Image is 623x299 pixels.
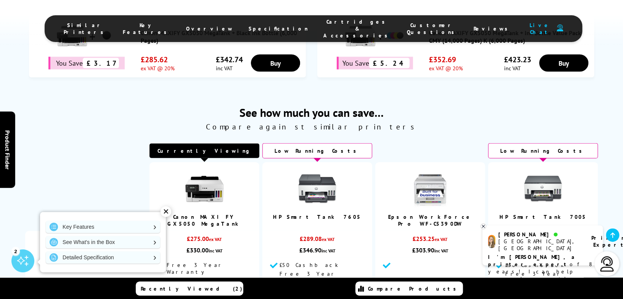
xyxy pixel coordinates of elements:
[488,254,597,290] p: of 8 years! I can help you choose the right product
[46,236,160,248] a: See What's in the Box
[186,25,233,32] span: Overview
[383,246,477,254] div: £303.90
[140,55,174,65] span: £285.62
[429,55,462,65] span: £352.69
[167,277,238,298] span: 0.2p per Mono Page, 0.7p per Colour Page*
[388,213,472,227] a: Epson WorkForce Pro WF-C5390DW
[249,25,308,32] span: Specification
[216,65,243,72] span: inc VAT
[369,58,409,68] span: £5.24
[64,22,108,36] span: Similar Printers
[167,262,224,275] span: Free 3 Year Warranty
[527,22,553,36] span: Live Chat
[270,235,364,246] div: £289.08
[279,270,337,284] span: Free 3 Year Warranty
[48,57,125,69] div: You Save
[383,235,477,246] div: £253.25
[4,130,11,169] span: Product Finder
[498,238,582,252] div: [GEOGRAPHIC_DATA], [GEOGRAPHIC_DATA]
[46,221,160,233] a: Key Features
[429,65,462,72] span: ex VAT @ 20%
[262,143,372,158] div: Low Running Costs
[185,170,223,208] img: Canon-GX5050-Front-Main-Med.jpg
[298,170,336,208] img: HP-SmartTank-7605-Front-Small.jpg
[488,143,598,158] div: Low Running Costs
[25,105,598,120] span: See how much you can save…
[411,170,449,208] img: epson-wf-c5390dw-front-new-small.jpg
[141,285,242,292] span: Recently Viewed (2)
[25,122,598,132] span: Compare against similar printers
[136,281,243,296] a: Recently Viewed (2)
[279,262,338,268] span: £50 Cashback
[251,55,300,72] a: Buy
[123,22,171,36] span: Key Features
[504,55,531,65] span: £423.23
[368,285,460,292] span: Compare Products
[434,248,448,254] span: inc VAT
[11,247,20,255] div: 2
[83,58,119,68] span: £3.17
[167,213,242,227] a: Canon MAXIFY GX5050 MegaTank
[323,18,392,39] span: Cartridges & Accessories
[140,65,174,72] span: ex VAT @ 20%
[209,248,223,254] span: inc VAT
[524,170,562,208] img: HP-SmartTank-7005-Front-Small.jpg
[157,246,252,254] div: £330.00
[321,248,336,254] span: inc VAT
[209,236,222,242] span: ex VAT
[355,281,463,296] a: Compare Products
[488,254,577,268] b: I'm [PERSON_NAME], a printer expert
[498,231,582,238] div: [PERSON_NAME]
[435,236,448,242] span: ex VAT
[557,24,563,32] img: user-headset-duotone.svg
[407,22,458,36] span: Customer Questions
[474,25,512,32] span: Reviews
[270,246,364,254] div: £346.90
[157,235,252,246] div: £275.00
[322,236,335,242] span: ex VAT
[337,57,413,69] div: You Save
[499,213,586,220] a: HP Smart Tank 7005
[161,206,171,217] div: ✕
[504,65,531,72] span: inc VAT
[149,144,259,158] div: Currently Viewing
[216,55,243,65] span: £342.74
[539,55,588,72] a: Buy
[46,251,160,263] a: Detailed Specification
[273,213,361,220] a: HP Smart Tank 7605
[599,256,615,272] img: user-headset-light.svg
[488,235,495,248] img: amy-livechat.png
